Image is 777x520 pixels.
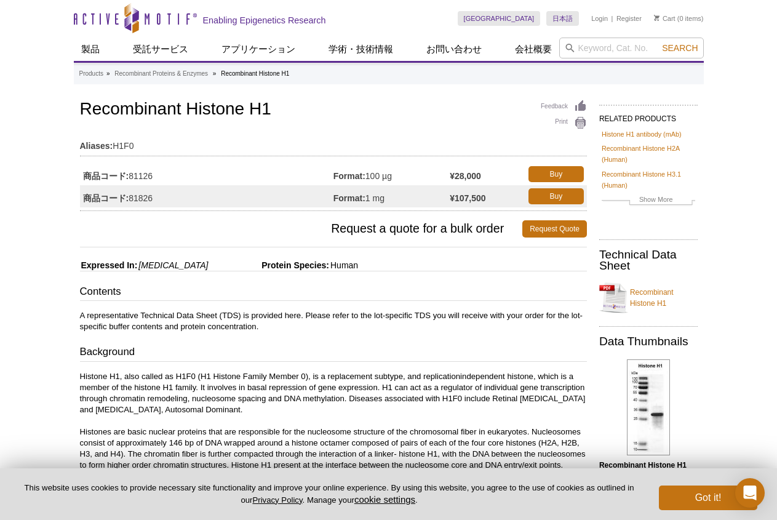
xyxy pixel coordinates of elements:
[79,68,103,79] a: Products
[662,43,698,53] span: Search
[654,14,675,23] a: Cart
[74,38,107,61] a: 製品
[80,100,587,121] h1: Recombinant Histone H1
[659,486,757,510] button: Got it!
[546,11,579,26] a: 日本語
[80,140,113,151] strong: Aliases:
[354,494,415,505] button: cookie settings
[654,11,704,26] li: (0 items)
[450,170,481,182] strong: ¥28,000
[80,345,587,362] h3: Background
[321,38,400,61] a: 学術・技術情報
[333,163,450,185] td: 100 µg
[333,170,365,182] strong: Format:
[602,194,695,208] a: Show More
[329,260,358,270] span: Human
[541,116,587,130] a: Print
[138,260,208,270] i: [MEDICAL_DATA]
[599,460,698,504] p: (Click to enlarge and view details)
[602,129,682,140] a: Histone H1 antibody (mAb)
[735,478,765,508] div: Open Intercom Messenger
[80,185,333,207] td: 81826
[213,70,217,77] li: »
[203,15,326,26] h2: Enabling Epigenetics Research
[522,220,587,238] a: Request Quote
[508,38,559,61] a: 会社概要
[654,15,659,21] img: Your Cart
[602,143,695,165] a: Recombinant Histone H2A (Human)
[528,166,584,182] a: Buy
[114,68,208,79] a: Recombinant Proteins & Enzymes
[80,260,138,270] span: Expressed In:
[541,100,587,113] a: Feedback
[599,279,698,316] a: Recombinant Histone H1
[333,185,450,207] td: 1 mg
[599,105,698,127] h2: RELATED PRODUCTS
[80,220,523,238] span: Request a quote for a bulk order
[106,70,110,77] li: »
[80,310,587,332] p: A representative Technical Data Sheet (TDS) is provided here. Please refer to the lot-specific TD...
[126,38,196,61] a: 受託サービス
[20,482,639,506] p: This website uses cookies to provide necessary site functionality and improve your online experie...
[559,38,704,58] input: Keyword, Cat. No.
[591,14,608,23] a: Login
[252,495,302,505] a: Privacy Policy
[612,11,613,26] li: |
[658,42,701,54] button: Search
[528,188,584,204] a: Buy
[333,193,365,204] strong: Format:
[599,336,698,347] h2: Data Thumbnails
[80,163,333,185] td: 81126
[616,14,642,23] a: Register
[210,260,329,270] span: Protein Species:
[602,169,695,191] a: Recombinant Histone H3.1 (Human)
[80,133,587,153] td: H1F0
[450,193,485,204] strong: ¥107,500
[80,284,587,302] h3: Contents
[221,70,289,77] li: Recombinant Histone H1
[83,193,129,204] strong: 商品コード:
[599,249,698,271] h2: Technical Data Sheet
[627,359,670,455] img: Recombinant Histone H1 protein gel
[214,38,303,61] a: アプリケーション
[83,170,129,182] strong: 商品コード:
[599,461,687,481] b: Recombinant Histone H1 protein gel
[80,371,587,471] p: Histone H1, also called as H1F0 (H1 Histone Family Member 0), is a replacement subtype, and repli...
[458,11,541,26] a: [GEOGRAPHIC_DATA]
[419,38,489,61] a: お問い合わせ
